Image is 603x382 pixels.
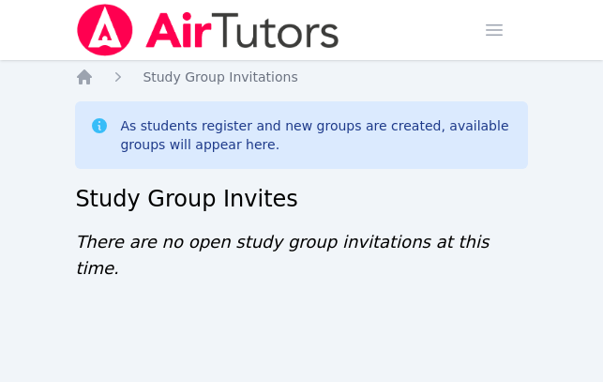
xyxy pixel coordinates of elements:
[120,116,512,154] div: As students register and new groups are created, available groups will appear here.
[75,184,527,214] h2: Study Group Invites
[75,4,340,56] img: Air Tutors
[143,68,297,86] a: Study Group Invitations
[75,68,527,86] nav: Breadcrumb
[75,232,489,278] span: There are no open study group invitations at this time.
[143,69,297,84] span: Study Group Invitations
